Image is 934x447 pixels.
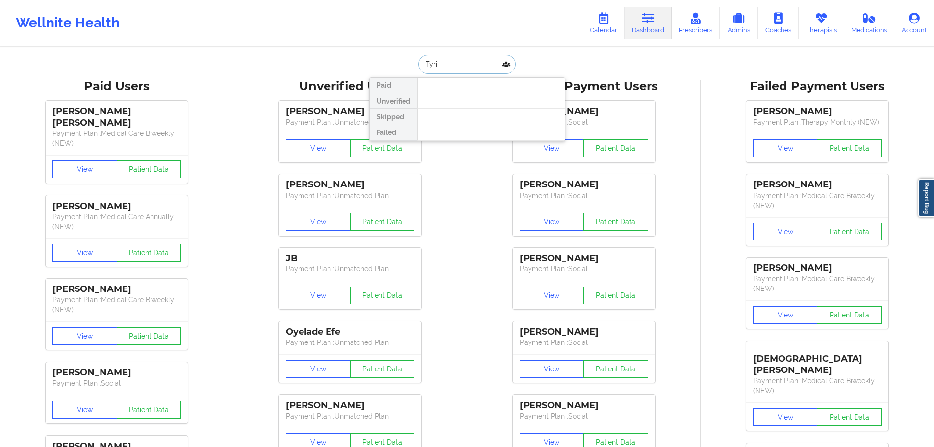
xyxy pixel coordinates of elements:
[753,306,818,324] button: View
[286,264,414,274] p: Payment Plan : Unmatched Plan
[286,117,414,127] p: Payment Plan : Unmatched Plan
[286,191,414,201] p: Payment Plan : Unmatched Plan
[817,306,882,324] button: Patient Data
[520,287,584,304] button: View
[753,376,882,395] p: Payment Plan : Medical Care Biweekly (NEW)
[753,223,818,240] button: View
[672,7,720,39] a: Prescribers
[817,139,882,157] button: Patient Data
[520,106,648,117] div: [PERSON_NAME]
[720,7,758,39] a: Admins
[582,7,625,39] a: Calendar
[370,93,417,109] div: Unverified
[520,411,648,421] p: Payment Plan : Social
[52,367,181,378] div: [PERSON_NAME]
[350,360,415,378] button: Patient Data
[520,264,648,274] p: Payment Plan : Social
[52,244,117,262] button: View
[286,326,414,338] div: Oyelade Efe
[753,274,882,293] p: Payment Plan : Medical Care Biweekly (NEW)
[520,253,648,264] div: [PERSON_NAME]
[844,7,895,39] a: Medications
[370,78,417,93] div: Paid
[753,346,882,376] div: [DEMOGRAPHIC_DATA][PERSON_NAME]
[520,213,584,231] button: View
[286,106,414,117] div: [PERSON_NAME]
[52,129,181,148] p: Payment Plan : Medical Care Biweekly (NEW)
[240,79,460,94] div: Unverified Users
[52,401,117,419] button: View
[753,179,882,190] div: [PERSON_NAME]
[52,160,117,178] button: View
[520,191,648,201] p: Payment Plan : Social
[583,360,648,378] button: Patient Data
[117,244,181,262] button: Patient Data
[753,106,882,117] div: [PERSON_NAME]
[918,179,934,217] a: Report Bug
[350,139,415,157] button: Patient Data
[625,7,672,39] a: Dashboard
[583,213,648,231] button: Patient Data
[894,7,934,39] a: Account
[52,106,181,129] div: [PERSON_NAME] [PERSON_NAME]
[520,139,584,157] button: View
[583,287,648,304] button: Patient Data
[286,213,351,231] button: View
[52,201,181,212] div: [PERSON_NAME]
[117,327,181,345] button: Patient Data
[286,253,414,264] div: JB
[117,401,181,419] button: Patient Data
[286,139,351,157] button: View
[520,179,648,190] div: [PERSON_NAME]
[799,7,844,39] a: Therapists
[52,295,181,315] p: Payment Plan : Medical Care Biweekly (NEW)
[707,79,927,94] div: Failed Payment Users
[370,125,417,141] div: Failed
[286,411,414,421] p: Payment Plan : Unmatched Plan
[7,79,227,94] div: Paid Users
[474,79,694,94] div: Skipped Payment Users
[286,400,414,411] div: [PERSON_NAME]
[350,213,415,231] button: Patient Data
[520,400,648,411] div: [PERSON_NAME]
[753,263,882,274] div: [PERSON_NAME]
[753,191,882,210] p: Payment Plan : Medical Care Biweekly (NEW)
[52,212,181,232] p: Payment Plan : Medical Care Annually (NEW)
[286,338,414,347] p: Payment Plan : Unmatched Plan
[520,117,648,127] p: Payment Plan : Social
[370,109,417,125] div: Skipped
[286,179,414,190] div: [PERSON_NAME]
[350,287,415,304] button: Patient Data
[583,139,648,157] button: Patient Data
[286,287,351,304] button: View
[817,223,882,240] button: Patient Data
[758,7,799,39] a: Coaches
[286,360,351,378] button: View
[753,117,882,127] p: Payment Plan : Therapy Monthly (NEW)
[520,338,648,347] p: Payment Plan : Social
[753,408,818,426] button: View
[753,139,818,157] button: View
[520,326,648,338] div: [PERSON_NAME]
[520,360,584,378] button: View
[52,327,117,345] button: View
[52,284,181,295] div: [PERSON_NAME]
[817,408,882,426] button: Patient Data
[52,378,181,388] p: Payment Plan : Social
[117,160,181,178] button: Patient Data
